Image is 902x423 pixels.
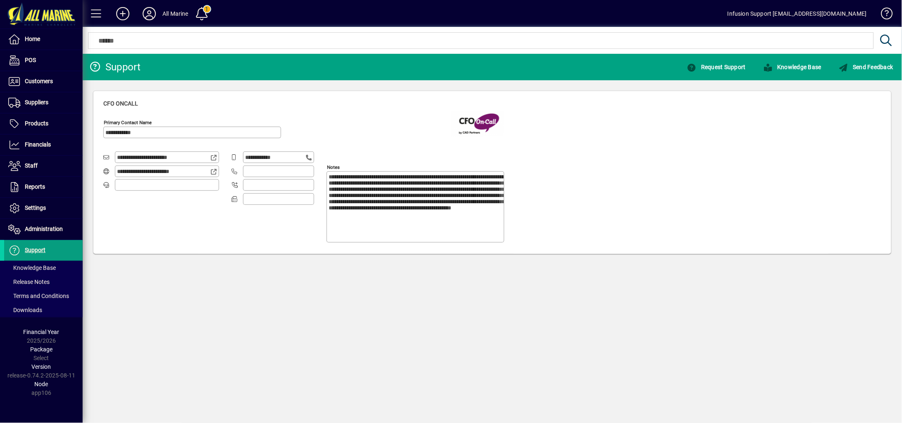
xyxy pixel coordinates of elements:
span: Node [35,381,48,387]
span: Home [25,36,40,42]
a: Settings [4,198,83,219]
div: Support [89,60,141,74]
a: Financials [4,135,83,155]
button: Request Support [685,60,748,75]
span: POS [25,57,36,63]
a: Products [4,113,83,134]
div: Infusion Support [EMAIL_ADDRESS][DOMAIN_NAME] [728,7,867,20]
a: Administration [4,219,83,240]
span: Send Feedback [839,64,893,70]
span: Request Support [687,64,746,70]
a: Customers [4,71,83,92]
a: Terms and Conditions [4,289,83,303]
span: Financials [25,141,51,148]
button: Send Feedback [837,60,895,75]
button: Knowledge Base [761,60,823,75]
a: Release Notes [4,275,83,289]
span: Reports [25,183,45,190]
span: CFO Oncall [103,100,138,107]
span: Terms and Conditions [8,293,69,299]
a: Knowledge Base [4,261,83,275]
a: Home [4,29,83,50]
a: Staff [4,156,83,176]
span: Suppliers [25,99,48,106]
span: Staff [25,162,38,169]
button: Add [110,6,136,21]
span: Package [30,346,52,353]
span: Settings [25,204,46,211]
span: Knowledge Base [8,264,56,271]
mat-label: Notes [327,164,340,170]
a: Knowledge Base [875,2,892,29]
span: Support [25,247,45,253]
span: Version [32,363,51,370]
span: Customers [25,78,53,84]
button: Profile [136,6,162,21]
a: Reports [4,177,83,197]
span: Products [25,120,48,127]
mat-label: Primary Contact Name [104,120,152,125]
span: Release Notes [8,279,50,285]
a: Knowledge Base [754,60,830,75]
div: All Marine [162,7,189,20]
span: Administration [25,226,63,232]
a: Downloads [4,303,83,317]
a: Suppliers [4,92,83,113]
a: POS [4,50,83,71]
span: Knowledge Base [763,64,821,70]
span: Downloads [8,307,42,313]
span: Financial Year [24,329,60,335]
